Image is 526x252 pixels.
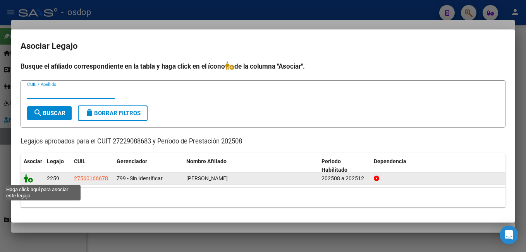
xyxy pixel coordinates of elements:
span: ACOSTA EMILIA [186,175,228,181]
div: 1 registros [21,188,505,207]
span: Gerenciador [117,158,147,164]
span: Z99 - Sin Identificar [117,175,163,181]
button: Borrar Filtros [78,105,148,121]
div: 202508 a 202512 [321,174,368,183]
span: 2259 [47,175,59,181]
datatable-header-cell: Legajo [44,153,71,179]
datatable-header-cell: Dependencia [371,153,506,179]
span: Periodo Habilitado [321,158,347,173]
div: Open Intercom Messenger [500,226,518,244]
datatable-header-cell: Nombre Afiliado [183,153,318,179]
datatable-header-cell: CUIL [71,153,113,179]
span: 27560166678 [74,175,108,181]
p: Legajos aprobados para el CUIT 27229088683 y Período de Prestación 202508 [21,137,505,147]
mat-icon: search [33,108,43,117]
datatable-header-cell: Periodo Habilitado [318,153,371,179]
h4: Busque el afiliado correspondiente en la tabla y haga click en el ícono de la columna "Asociar". [21,61,505,71]
span: Legajo [47,158,64,164]
mat-icon: delete [85,108,94,117]
span: Buscar [33,110,65,117]
h2: Asociar Legajo [21,39,505,54]
span: Borrar Filtros [85,110,141,117]
span: Nombre Afiliado [186,158,227,164]
span: Dependencia [374,158,406,164]
datatable-header-cell: Gerenciador [113,153,183,179]
span: CUIL [74,158,86,164]
datatable-header-cell: Asociar [21,153,44,179]
span: Asociar [24,158,42,164]
button: Buscar [27,106,72,120]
